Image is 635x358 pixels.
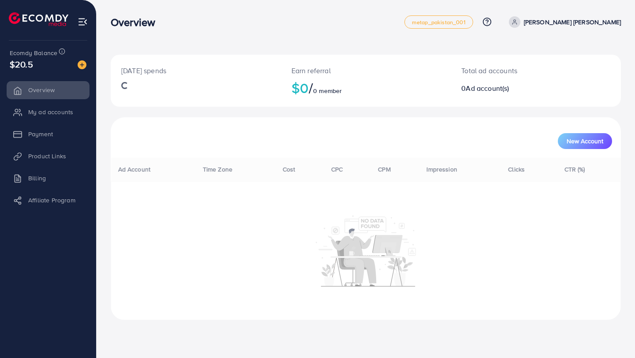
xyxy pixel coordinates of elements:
button: New Account [558,133,612,149]
span: 0 member [313,86,342,95]
span: $20.5 [10,58,33,71]
a: metap_pakistan_001 [404,15,473,29]
h2: $0 [291,79,441,96]
a: [PERSON_NAME] [PERSON_NAME] [505,16,621,28]
p: Earn referral [291,65,441,76]
span: Ecomdy Balance [10,48,57,57]
span: metap_pakistan_001 [412,19,466,25]
span: New Account [567,138,603,144]
p: [DATE] spends [121,65,270,76]
img: menu [78,17,88,27]
img: logo [9,12,68,26]
span: Ad account(s) [466,83,509,93]
h2: 0 [461,84,568,93]
span: / [309,78,313,98]
p: [PERSON_NAME] [PERSON_NAME] [524,17,621,27]
p: Total ad accounts [461,65,568,76]
h3: Overview [111,16,162,29]
img: image [78,60,86,69]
